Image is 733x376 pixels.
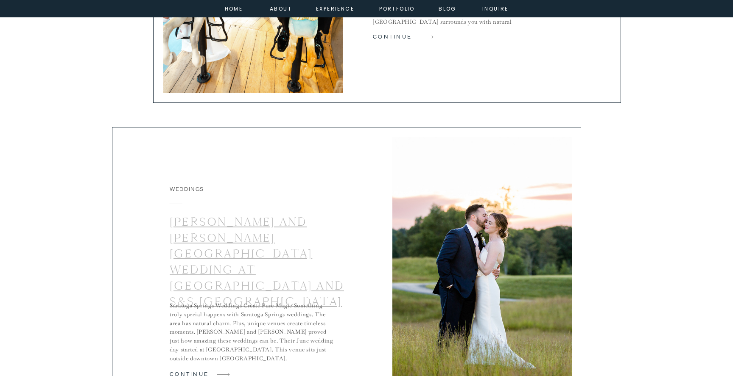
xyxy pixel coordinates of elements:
[170,301,336,372] p: Saratoga Springs Weddings Create Pure Magic Something truly special happens with Saratoga Springs...
[480,4,511,12] a: inquire
[222,4,245,12] a: home
[170,186,204,192] a: Weddings
[170,214,344,309] a: [PERSON_NAME] and [PERSON_NAME] [GEOGRAPHIC_DATA] Wedding at [GEOGRAPHIC_DATA] and S&S [GEOGRAPHI...
[432,4,463,12] a: Blog
[270,4,289,12] a: about
[373,33,405,41] a: continue
[415,31,439,43] a: Canfield Casino Wedding Venue in Saratoga Springs
[316,4,350,12] a: experience
[379,4,415,12] a: portfolio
